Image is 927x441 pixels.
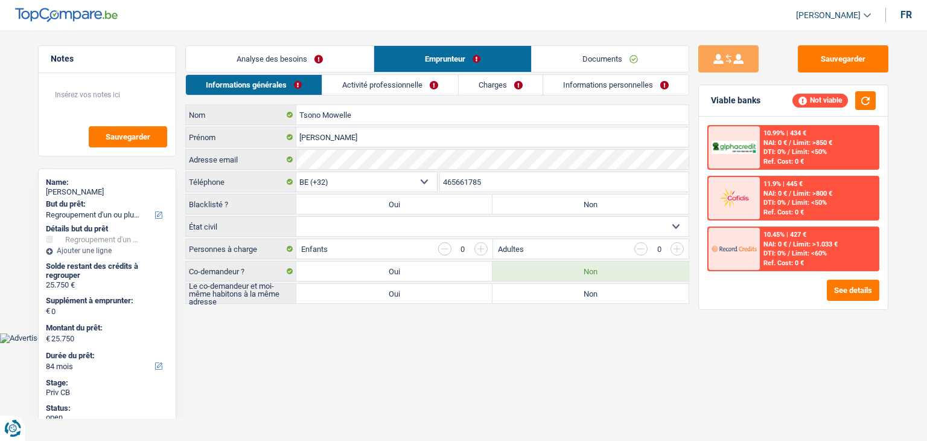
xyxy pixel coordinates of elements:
span: / [789,190,791,198]
button: Sauvegarder [798,45,888,72]
span: NAI: 0 € [763,139,787,147]
label: Co-demandeur ? [186,262,296,281]
img: Cofidis [712,187,756,209]
label: Oui [296,284,492,303]
span: DTI: 0% [763,249,786,257]
span: Limit: <60% [792,249,827,257]
span: / [788,148,790,156]
label: Nom [186,105,296,124]
a: Analyse des besoins [186,46,374,72]
span: Sauvegarder [106,133,150,141]
span: DTI: 0% [763,148,786,156]
button: See details [827,280,879,301]
div: Not viable [792,94,848,107]
span: / [788,249,790,257]
div: Ref. Cost: 0 € [763,259,804,267]
div: 0 [457,245,468,253]
div: Solde restant des crédits à regrouper [46,262,168,280]
a: [PERSON_NAME] [786,5,871,25]
label: Supplément à emprunter: [46,296,166,306]
div: fr [900,9,912,21]
label: Oui [296,195,492,214]
div: open [46,413,168,422]
span: Limit: >850 € [793,139,832,147]
label: Blacklisté ? [186,195,296,214]
a: Emprunteur [374,46,531,72]
span: DTI: 0% [763,199,786,207]
span: [PERSON_NAME] [796,10,861,21]
span: / [789,139,791,147]
span: / [789,240,791,248]
span: Limit: >1.033 € [793,240,838,248]
a: Informations générales [186,75,322,95]
span: NAI: 0 € [763,240,787,248]
div: Détails but du prêt [46,224,168,234]
label: Durée du prêt: [46,351,166,361]
label: Adresse email [186,150,296,169]
a: Activité professionnelle [322,75,458,95]
div: Viable banks [711,95,760,106]
label: Non [492,262,689,281]
div: Status: [46,404,168,413]
input: 401020304 [440,172,689,192]
label: État civil [186,217,296,236]
div: Stage: [46,378,168,388]
label: Non [492,284,689,303]
div: Ajouter une ligne [46,246,168,255]
label: Adultes [498,245,524,253]
label: Oui [296,262,492,281]
img: TopCompare Logo [15,8,118,22]
span: € [46,306,50,316]
button: Sauvegarder [89,126,167,147]
div: [PERSON_NAME] [46,187,168,197]
a: Informations personnelles [543,75,689,95]
label: Montant du prêt: [46,323,166,333]
div: 0 [654,245,664,253]
div: 25.750 € [46,280,168,290]
span: NAI: 0 € [763,190,787,198]
label: Téléphone [186,172,296,192]
span: Limit: <50% [792,199,827,207]
div: 11.9% | 445 € [763,180,803,188]
label: Prénom [186,127,296,147]
span: € [46,334,50,344]
div: 10.45% | 427 € [763,231,806,239]
span: / [788,199,790,207]
label: Personnes à charge [186,239,296,259]
a: Charges [459,75,543,95]
label: But du prêt: [46,199,166,209]
span: Limit: <50% [792,148,827,156]
a: Documents [532,46,689,72]
span: Limit: >800 € [793,190,832,198]
div: Priv CB [46,388,168,398]
div: Ref. Cost: 0 € [763,158,804,166]
h5: Notes [51,54,164,64]
label: Non [492,195,689,214]
label: Enfants [301,245,328,253]
div: Ref. Cost: 0 € [763,208,804,216]
img: AlphaCredit [712,141,756,155]
div: 10.99% | 434 € [763,129,806,137]
img: Record Credits [712,237,756,260]
div: Name: [46,178,168,187]
label: Le co-demandeur et moi-même habitons à la même adresse [186,284,296,303]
